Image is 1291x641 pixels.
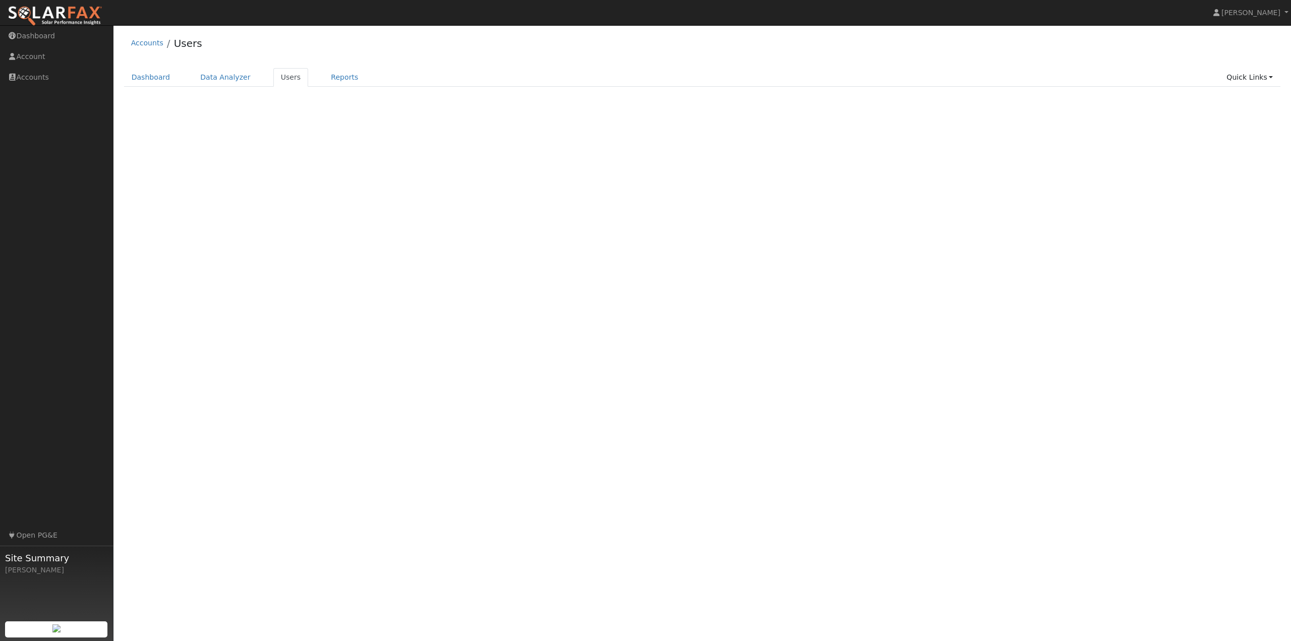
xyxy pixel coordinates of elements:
a: Reports [323,68,366,87]
div: [PERSON_NAME] [5,565,108,575]
span: Site Summary [5,551,108,565]
a: Users [174,37,202,49]
img: SolarFax [8,6,102,27]
a: Quick Links [1219,68,1280,87]
span: [PERSON_NAME] [1221,9,1280,17]
a: Accounts [131,39,163,47]
a: Users [273,68,309,87]
img: retrieve [52,624,61,632]
a: Dashboard [124,68,178,87]
a: Data Analyzer [193,68,258,87]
